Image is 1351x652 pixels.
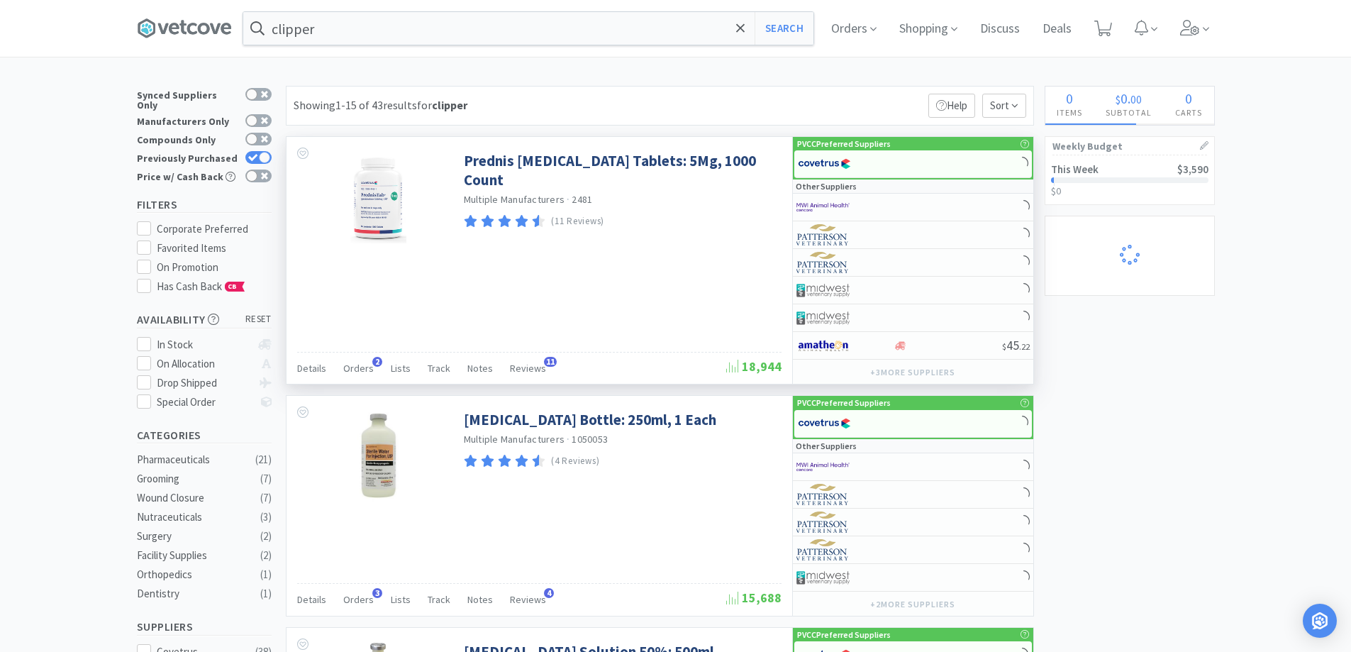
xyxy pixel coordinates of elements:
[417,98,467,112] span: for
[796,280,850,301] img: 4dd14cff54a648ac9e977f0c5da9bc2e_5.png
[137,311,272,328] h5: Availability
[797,628,891,641] p: PVCC Preferred Suppliers
[796,252,850,273] img: f5e969b455434c6296c6d81ef179fa71_3.png
[1116,92,1121,106] span: $
[137,528,252,545] div: Surgery
[1045,106,1094,119] h4: Items
[137,509,252,526] div: Nutraceuticals
[391,362,411,375] span: Lists
[1045,155,1214,204] a: This Week$3,590$0
[1002,341,1006,352] span: $
[245,312,272,327] span: reset
[796,484,850,505] img: f5e969b455434c6296c6d81ef179fa71_3.png
[974,23,1025,35] a: Discuss
[1121,89,1128,107] span: 0
[572,433,608,446] span: 1050053
[157,240,272,257] div: Favorited Items
[1066,89,1073,107] span: 0
[428,593,450,606] span: Track
[726,358,782,375] span: 18,944
[343,593,374,606] span: Orders
[863,595,962,614] button: +2more suppliers
[137,170,238,182] div: Price w/ Cash Back
[464,151,778,190] a: Prednis [MEDICAL_DATA] Tablets: 5Mg, 1000 Count
[1002,337,1030,353] span: 45
[333,410,425,502] img: 8815f26b2abf42f4a1874018694d7af2_115753.jpeg
[297,362,326,375] span: Details
[796,335,850,356] img: 3331a67d23dc422aa21b1ec98afbf632_11.png
[1051,184,1061,197] span: $0
[1303,604,1337,638] div: Open Intercom Messenger
[137,585,252,602] div: Dentistry
[726,590,782,606] span: 15,688
[137,547,252,564] div: Facility Supplies
[297,593,326,606] span: Details
[137,451,252,468] div: Pharmaceuticals
[551,214,604,229] p: (11 Reviews)
[510,593,546,606] span: Reviews
[137,133,238,145] div: Compounds Only
[260,470,272,487] div: ( 7 )
[798,413,851,434] img: 77fca1acd8b6420a9015268ca798ef17_1.png
[567,433,569,446] span: ·
[982,94,1026,118] span: Sort
[137,427,272,443] h5: Categories
[1130,92,1142,106] span: 00
[572,193,592,206] span: 2481
[137,88,238,110] div: Synced Suppliers Only
[1094,106,1164,119] h4: Subtotal
[796,567,850,588] img: 4dd14cff54a648ac9e977f0c5da9bc2e_5.png
[391,593,411,606] span: Lists
[796,456,850,477] img: f6b2451649754179b5b4e0c70c3f7cb0_2.png
[260,547,272,564] div: ( 2 )
[1185,89,1192,107] span: 0
[1164,106,1214,119] h4: Carts
[260,566,272,583] div: ( 1 )
[796,224,850,245] img: f5e969b455434c6296c6d81ef179fa71_3.png
[464,193,565,206] a: Multiple Manufacturers
[137,566,252,583] div: Orthopedics
[157,355,251,372] div: On Allocation
[137,490,252,507] div: Wound Closure
[796,179,857,193] p: Other Suppliers
[157,375,251,392] div: Drop Shipped
[157,280,245,293] span: Has Cash Back
[1177,162,1208,176] span: $3,590
[243,12,813,45] input: Search by item, sku, manufacturer, ingredient, size...
[567,193,569,206] span: ·
[137,470,252,487] div: Grooming
[755,12,813,45] button: Search
[1037,23,1077,35] a: Deals
[294,96,467,115] div: Showing 1-15 of 43 results
[510,362,546,375] span: Reviews
[343,362,374,375] span: Orders
[260,509,272,526] div: ( 3 )
[137,619,272,635] h5: Suppliers
[1019,341,1030,352] span: . 22
[551,454,599,469] p: (4 Reviews)
[157,221,272,238] div: Corporate Preferred
[372,588,382,598] span: 3
[260,585,272,602] div: ( 1 )
[226,282,240,291] span: CB
[1052,137,1207,155] h1: Weekly Budget
[796,307,850,328] img: 4dd14cff54a648ac9e977f0c5da9bc2e_5.png
[796,197,850,218] img: f6b2451649754179b5b4e0c70c3f7cb0_2.png
[798,153,851,175] img: 77fca1acd8b6420a9015268ca798ef17_1.png
[464,410,716,429] a: [MEDICAL_DATA] Bottle: 250ml, 1 Each
[796,439,857,453] p: Other Suppliers
[467,593,493,606] span: Notes
[797,396,891,409] p: PVCC Preferred Suppliers
[428,362,450,375] span: Track
[797,137,891,150] p: PVCC Preferred Suppliers
[1051,164,1099,175] h2: This Week
[796,512,850,533] img: f5e969b455434c6296c6d81ef179fa71_3.png
[467,362,493,375] span: Notes
[137,151,238,163] div: Previously Purchased
[137,114,238,126] div: Manufacturers Only
[464,433,565,446] a: Multiple Manufacturers
[372,357,382,367] span: 2
[928,94,975,118] p: Help
[137,197,272,213] h5: Filters
[544,357,557,367] span: 11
